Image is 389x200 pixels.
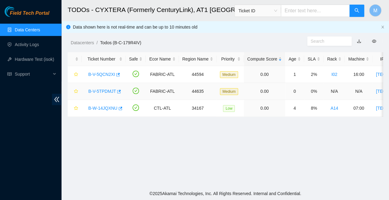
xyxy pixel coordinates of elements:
[88,89,116,94] a: B-V-5TPDMJT
[88,72,115,77] a: B-V-5QCN2XI
[71,86,78,96] button: star
[354,8,359,14] span: search
[220,71,238,78] span: Medium
[238,6,277,15] span: Ticket ID
[100,40,141,45] a: Todos (B-C-179R4IV)
[304,83,324,100] td: 0%
[285,83,304,100] td: 0
[71,103,78,113] button: star
[62,187,389,200] footer: © 2025 Akamai Technologies, Inc. All Rights Reserved. Internal and Confidential.
[373,7,377,14] span: M
[179,83,217,100] td: 44635
[220,88,238,95] span: Medium
[285,66,304,83] td: 1
[74,72,78,77] span: star
[244,83,285,100] td: 0.00
[304,100,324,117] td: 8%
[10,10,49,16] span: Field Tech Portal
[304,66,324,83] td: 2%
[352,36,366,46] button: download
[146,83,179,100] td: FABRIC-ATL
[372,39,376,43] span: eye
[133,88,139,94] span: check-circle
[369,4,381,17] button: M
[15,42,39,47] a: Activity Logs
[15,68,51,80] span: Support
[330,106,338,111] a: A14
[96,40,97,45] span: /
[52,94,62,105] span: double-left
[345,83,372,100] td: N/A
[5,11,49,19] a: Akamai TechnologiesField Tech Portal
[74,89,78,94] span: star
[223,105,235,112] span: Low
[74,106,78,111] span: star
[244,66,285,83] td: 0.00
[133,104,139,111] span: check-circle
[179,66,217,83] td: 44594
[15,27,40,32] a: Data Centers
[5,6,31,17] img: Akamai Technologies
[311,38,343,45] input: Search
[146,66,179,83] td: FABRIC-ATL
[345,100,372,117] td: 07:00
[146,100,179,117] td: CTL-ATL
[71,40,94,45] a: Datacenters
[244,100,285,117] td: 0.00
[349,5,364,17] button: search
[345,66,372,83] td: 16:00
[133,71,139,77] span: check-circle
[331,72,337,77] a: I02
[281,5,350,17] input: Enter text here...
[15,57,54,62] a: Hardware Test (isok)
[285,100,304,117] td: 4
[324,83,345,100] td: N/A
[381,25,384,29] button: close
[88,106,117,111] a: B-W-14JQXNU
[71,69,78,79] button: star
[179,100,217,117] td: 34167
[7,72,12,76] span: read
